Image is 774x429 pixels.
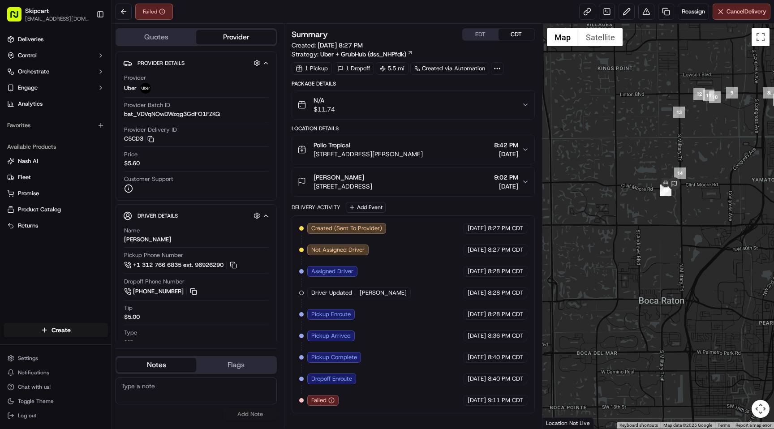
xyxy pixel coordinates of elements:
span: 8:27 PM CDT [488,246,523,254]
span: $11.74 [314,105,335,114]
a: +1 312 766 6835 ext. 96926290 [124,260,238,270]
button: Skipcart[EMAIL_ADDRESS][DOMAIN_NAME] [4,4,93,25]
button: Settings [4,352,108,365]
a: Analytics [4,97,108,111]
span: [PERSON_NAME] [360,289,407,297]
span: [DATE] [468,246,486,254]
button: Keyboard shortcuts [619,422,658,429]
div: 5.5 mi [376,62,408,75]
button: Flags [196,358,276,372]
span: Skipcart [25,6,49,15]
a: Created via Automation [410,62,489,75]
span: 9:11 PM CDT [488,396,523,404]
button: CDT [499,29,534,40]
h3: Summary [292,30,328,39]
button: CancelDelivery [713,4,770,20]
span: Returns [18,222,38,230]
button: Chat with us! [4,381,108,393]
button: Provider Details [123,56,269,70]
a: Deliveries [4,32,108,47]
input: Got a question? Start typing here... [23,58,161,67]
span: 8:40 PM CDT [488,353,523,361]
button: [PERSON_NAME][STREET_ADDRESS]9:02 PM[DATE] [292,167,534,196]
button: Map camera controls [752,400,770,418]
span: • [74,139,77,146]
span: Chat with us! [18,383,51,390]
span: Pylon [89,222,108,229]
span: Knowledge Base [18,200,69,209]
span: [PERSON_NAME] [28,139,73,146]
span: Driver Updated [311,289,352,297]
span: +1 312 766 6835 ext. 96926290 [133,261,224,269]
div: 1 Dropoff [334,62,374,75]
button: Engage [4,81,108,95]
button: Toggle Theme [4,395,108,408]
div: car [124,338,133,346]
span: Created: [292,41,363,50]
span: bat_VDVqNOwDWzqg3GdFO1FZKQ [124,110,220,118]
div: Strategy: [292,50,413,59]
button: Orchestrate [4,64,108,79]
span: 8:36 PM CDT [488,332,523,340]
span: [DATE] [468,310,486,318]
button: Provider [196,30,276,44]
span: Settings [18,355,38,362]
img: Google [545,417,574,429]
div: 12 [693,88,705,100]
span: [DATE] [468,224,486,232]
img: Nash [9,9,27,27]
a: Report a map error [735,423,771,428]
span: Create [52,326,71,335]
span: [DATE] [468,267,486,275]
button: EDT [463,29,499,40]
button: Quotes [116,30,196,44]
span: [PHONE_NUMBER] [133,287,184,296]
span: Provider Delivery ID [124,126,177,134]
button: Promise [4,186,108,201]
button: Reassign [678,4,709,20]
span: Dropoff Enroute [311,375,352,383]
span: Nash AI [18,157,38,165]
span: Orchestrate [18,68,49,76]
div: [PERSON_NAME] [124,236,171,244]
button: Driver Details [123,208,269,223]
span: Pickup Complete [311,353,357,361]
span: [DATE] [468,353,486,361]
div: Delivery Activity [292,204,340,211]
span: Uber [124,84,137,92]
img: 8571987876998_91fb9ceb93ad5c398215_72.jpg [19,86,35,102]
a: 💻API Documentation [72,197,147,213]
span: Pickup Phone Number [124,251,183,259]
span: [DATE] [468,396,486,404]
div: Location Details [292,125,534,132]
span: API Documentation [85,200,144,209]
button: Failed [135,4,173,20]
span: Created (Sent To Provider) [311,224,382,232]
button: Add Event [346,202,386,213]
span: 8:28 PM CDT [488,310,523,318]
button: Fleet [4,170,108,184]
a: Terms (opens in new tab) [718,423,730,428]
span: Customer Support [124,175,173,183]
span: Uber + GrubHub (dss_NHPfdk) [320,50,406,59]
span: [STREET_ADDRESS] [314,182,372,191]
span: 8:28 PM CDT [488,267,523,275]
span: Log out [18,412,36,419]
span: • [74,163,77,170]
span: Not Assigned Driver [311,246,365,254]
button: N/A$11.74 [292,90,534,119]
button: Nash AI [4,154,108,168]
span: [DATE] [494,182,518,191]
span: Notifications [18,369,49,376]
div: 13 [673,107,685,118]
span: Promise [18,189,39,197]
span: [DATE] [79,139,98,146]
div: Favorites [4,118,108,133]
div: Past conversations [9,116,60,124]
a: Promise [7,189,104,197]
span: Provider Batch ID [124,101,170,109]
a: Open this area in Google Maps (opens a new window) [545,417,574,429]
div: We're available if you need us! [40,94,123,102]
